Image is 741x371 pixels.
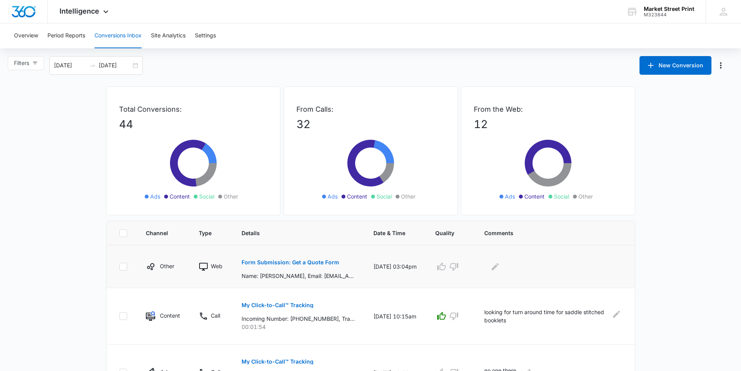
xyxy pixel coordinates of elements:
p: My Click-to-Call™ Tracking [242,302,314,308]
p: 44 [119,116,268,132]
span: swap-right [89,62,96,69]
button: Edit Comments [489,260,501,273]
p: 32 [296,116,445,132]
p: looking for turn around time for saddle stitched booklets [484,308,606,324]
button: Manage Numbers [715,59,727,72]
div: account id [644,12,694,18]
p: Total Conversions: [119,104,268,114]
span: Details [242,229,343,237]
span: to [89,62,96,69]
p: Other [160,262,174,270]
span: Comments [484,229,611,237]
p: Content [160,311,180,320]
input: Start date [54,61,86,70]
span: Social [554,192,569,200]
p: Web [211,262,222,270]
p: From the Web: [474,104,622,114]
span: Ads [505,192,515,200]
p: From Calls: [296,104,445,114]
span: Social [199,192,214,200]
td: [DATE] 03:04pm [364,245,426,288]
p: Call [211,311,220,320]
span: Other [578,192,593,200]
span: Channel [146,229,169,237]
span: Quality [435,229,454,237]
span: Other [401,192,415,200]
button: Filters [8,56,44,70]
span: Date & Time [373,229,405,237]
p: Incoming Number: [PHONE_NUMBER], Tracking Number: [PHONE_NUMBER], Ring To: [PHONE_NUMBER], Caller... [242,315,355,323]
span: Social [377,192,392,200]
button: Overview [14,23,38,48]
span: Other [224,192,238,200]
button: Period Reports [47,23,85,48]
span: Content [347,192,367,200]
span: Intelligence [60,7,99,15]
p: 12 [474,116,622,132]
div: account name [644,6,694,12]
button: Conversions Inbox [95,23,142,48]
span: Content [524,192,545,200]
td: [DATE] 10:15am [364,288,426,345]
p: Name: [PERSON_NAME], Email: [EMAIL_ADDRESS][DOMAIN_NAME], Phone: null, How can we help?: I have a... [242,272,355,280]
p: Form Submission: Get a Quote Form [242,260,339,265]
button: Site Analytics [151,23,186,48]
button: New Conversion [639,56,711,75]
span: Ads [328,192,338,200]
span: Filters [14,59,29,67]
button: Settings [195,23,216,48]
input: End date [99,61,131,70]
span: Type [199,229,212,237]
button: Form Submission: Get a Quote Form [242,253,339,272]
button: Edit Comments [611,308,622,320]
p: My Click-to-Call™ Tracking [242,359,314,364]
p: 00:01:54 [242,323,355,331]
span: Content [170,192,190,200]
span: Ads [150,192,160,200]
button: My Click-to-Call™ Tracking [242,352,314,371]
button: My Click-to-Call™ Tracking [242,296,314,315]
